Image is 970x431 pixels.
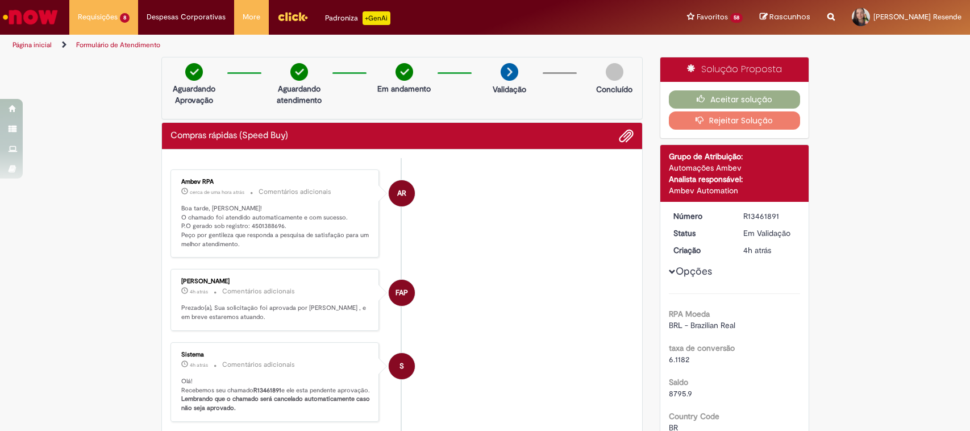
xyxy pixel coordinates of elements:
b: RPA Moeda [669,309,710,319]
ul: Trilhas de página [9,35,638,56]
span: 4h atrás [190,362,208,368]
div: [PERSON_NAME] [181,278,370,285]
div: Analista responsável: [669,173,800,185]
p: Olá! Recebemos seu chamado e ele esta pendente aprovação. [181,377,370,413]
dt: Número [665,210,735,222]
h2: Compras rápidas (Speed Buy) Histórico de tíquete [170,131,288,141]
div: Sistema [181,351,370,358]
span: [PERSON_NAME] Resende [873,12,961,22]
div: Grupo de Atribuição: [669,151,800,162]
a: Rascunhos [760,12,810,23]
div: Em Validação [743,227,796,239]
p: Aguardando atendimento [272,83,327,106]
span: 4h atrás [190,288,208,295]
p: +GenAi [363,11,390,25]
time: 29/08/2025 11:33:30 [743,245,771,255]
div: Automações Ambev [669,162,800,173]
div: Padroniza [325,11,390,25]
span: Despesas Corporativas [147,11,226,23]
img: check-circle-green.png [396,63,413,81]
button: Adicionar anexos [619,129,634,143]
time: 29/08/2025 11:51:25 [190,288,208,295]
p: Prezado(a), Sua solicitação foi aprovada por [PERSON_NAME] , e em breve estaremos atuando. [181,304,370,321]
div: Felipe Augusto Portela Moreira [389,280,415,306]
dt: Criação [665,244,735,256]
a: Formulário de Atendimento [76,40,160,49]
span: AR [397,180,406,207]
dt: Status [665,227,735,239]
button: Aceitar solução [669,90,800,109]
a: Página inicial [13,40,52,49]
img: check-circle-green.png [290,63,308,81]
div: System [389,353,415,379]
small: Comentários adicionais [222,287,295,296]
div: Ambev RPA [181,179,370,185]
span: BRL - Brazilian Real [669,320,735,330]
b: taxa de conversão [669,343,735,353]
span: Favoritos [697,11,728,23]
button: Rejeitar Solução [669,111,800,130]
b: Lembrando que o chamado será cancelado automaticamente caso não seja aprovado. [181,395,372,412]
time: 29/08/2025 14:11:42 [190,189,244,196]
small: Comentários adicionais [222,360,295,370]
span: Requisições [78,11,118,23]
p: Validação [493,84,526,95]
div: Ambev RPA [389,180,415,206]
p: Concluído [596,84,632,95]
div: R13461891 [743,210,796,222]
span: 58 [730,13,743,23]
img: check-circle-green.png [185,63,203,81]
div: 29/08/2025 11:33:30 [743,244,796,256]
span: Rascunhos [769,11,810,22]
img: click_logo_yellow_360x200.png [277,8,308,25]
span: S [399,353,404,380]
div: Ambev Automation [669,185,800,196]
span: cerca de uma hora atrás [190,189,244,196]
div: Solução Proposta [660,57,809,82]
img: arrow-next.png [501,63,518,81]
p: Aguardando Aprovação [166,83,222,106]
span: 8795.9 [669,388,692,399]
p: Em andamento [377,83,431,94]
span: More [243,11,260,23]
span: 8 [120,13,130,23]
time: 29/08/2025 11:33:42 [190,362,208,368]
b: Saldo [669,377,688,387]
span: 4h atrás [743,245,771,255]
small: Comentários adicionais [259,187,331,197]
p: Boa tarde, [PERSON_NAME]! O chamado foi atendido automaticamente e com sucesso. P.O gerado sob re... [181,204,370,249]
img: img-circle-grey.png [606,63,623,81]
span: 6.1182 [669,354,689,364]
b: R13461891 [253,386,281,395]
span: FAP [396,279,408,306]
img: ServiceNow [1,6,60,28]
b: Country Code [669,411,719,421]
